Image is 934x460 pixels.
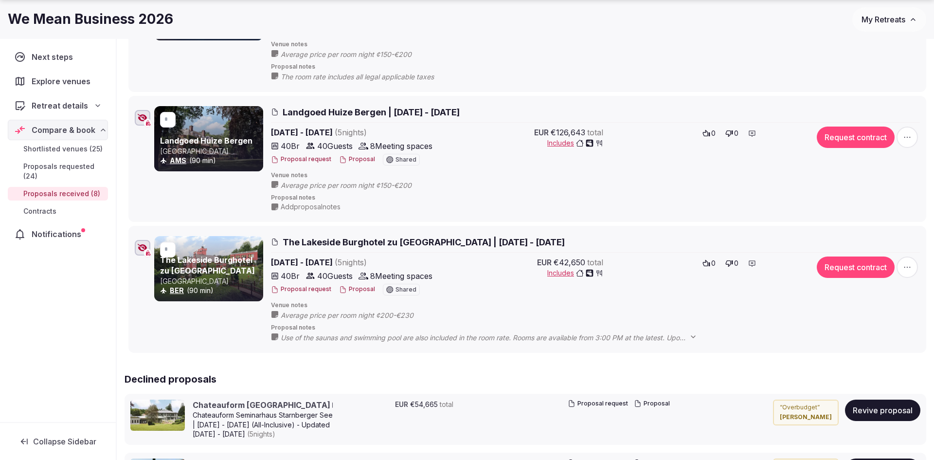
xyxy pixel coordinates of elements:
[160,255,255,276] a: The Lakeside Burghotel zu [GEOGRAPHIC_DATA]
[862,15,905,24] span: My Retreats
[193,429,333,439] span: [DATE] - [DATE]
[780,413,832,422] cite: [PERSON_NAME]
[271,301,920,310] span: Venue notes
[852,7,926,32] button: My Retreats
[551,127,585,138] span: €126,643
[281,333,707,343] span: Use of the saunas and swimming pool are also included in the room rate. Rooms are available from ...
[711,129,716,138] span: 0
[700,127,718,140] button: 0
[534,127,549,138] span: EUR
[283,106,460,118] span: Landgoed Huize Bergen | [DATE] - [DATE]
[722,127,741,140] button: 0
[634,400,670,408] button: Proposal
[711,258,716,268] span: 0
[271,257,442,268] span: [DATE] - [DATE]
[780,404,832,412] p: “ Overbudget ”
[8,71,108,92] a: Explore venues
[23,144,103,154] span: Shortlisted venues (25)
[271,194,920,202] span: Proposal notes
[281,270,300,282] span: 40 Br
[8,10,173,29] h1: We Mean Business 2026
[845,400,920,421] button: Revive proposal
[32,124,95,136] span: Compare & book
[335,258,367,267] span: ( 5 night s )
[395,157,416,163] span: Shared
[440,400,453,409] span: total
[271,324,920,332] span: Proposal notes
[395,287,416,293] span: Shared
[271,63,920,71] span: Proposal notes
[271,40,920,49] span: Venue notes
[817,257,895,278] button: Request contract
[32,100,88,111] span: Retreat details
[160,286,261,295] div: (90 min)
[8,142,108,156] a: Shortlisted venues (25)
[281,202,341,212] span: Add proposal notes
[247,430,275,438] span: ( 5 night s )
[281,181,431,190] span: Average price per room night ¢150-€200
[8,224,108,244] a: Notifications
[817,127,895,148] button: Request contract
[160,147,261,156] p: [GEOGRAPHIC_DATA]
[395,400,408,409] span: EUR
[170,286,184,294] a: BER
[317,140,353,152] span: 40 Guests
[271,171,920,180] span: Venue notes
[283,236,565,248] span: The Lakeside Burghotel zu [GEOGRAPHIC_DATA] | [DATE] - [DATE]
[130,400,185,431] img: Chateauform Seminarhaus Starnberger See cover photo
[370,140,432,152] span: 8 Meeting spaces
[700,257,718,270] button: 0
[193,400,339,410] a: Chateauform [GEOGRAPHIC_DATA]
[587,257,603,268] span: total
[410,400,438,409] span: €54,665
[722,257,741,270] button: 0
[32,51,77,63] span: Next steps
[271,127,442,138] span: [DATE] - [DATE]
[160,136,252,146] a: Landgoed Huize Bergen
[8,204,108,218] a: Contracts
[335,128,367,137] span: ( 5 night s )
[281,311,433,320] span: Average price per room night ¢200-€230
[170,156,186,165] a: AMS
[547,268,603,278] button: Includes
[734,258,738,268] span: 0
[8,431,108,452] button: Collapse Sidebar
[339,155,375,164] button: Proposal
[554,257,585,268] span: €42,650
[734,129,738,138] span: 0
[537,257,552,268] span: EUR
[160,276,261,286] p: [GEOGRAPHIC_DATA]
[8,47,108,67] a: Next steps
[281,50,431,59] span: Average price per room night ¢150-€200
[568,400,628,408] button: Proposal request
[370,270,432,282] span: 8 Meeting spaces
[8,160,108,183] a: Proposals requested (24)
[23,189,100,199] span: Proposals received (8)
[23,206,56,216] span: Contracts
[160,156,261,166] div: (90 min)
[193,410,333,429] div: Chateauform Seminarhaus Starnberger See | [DATE] - [DATE] (All-Inclusive) - Updated
[271,155,331,164] button: Proposal request
[281,72,453,82] span: The room rate includes all legal applicable taxes
[33,437,96,446] span: Collapse Sidebar
[32,228,85,240] span: Notifications
[587,127,603,138] span: total
[271,285,331,294] button: Proposal request
[547,138,603,148] button: Includes
[317,270,353,282] span: 40 Guests
[8,187,108,201] a: Proposals received (8)
[281,140,300,152] span: 40 Br
[125,372,926,386] h2: Declined proposals
[23,162,104,181] span: Proposals requested (24)
[32,75,94,87] span: Explore venues
[339,285,375,294] button: Proposal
